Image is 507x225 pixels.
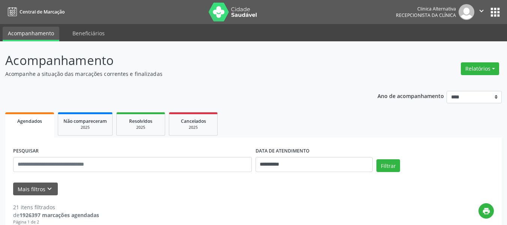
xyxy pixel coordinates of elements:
[482,207,490,215] i: print
[63,118,107,124] span: Não compareceram
[3,27,59,41] a: Acompanhamento
[396,6,456,12] div: Clinica Alternativa
[175,125,212,130] div: 2025
[122,125,159,130] div: 2025
[13,145,39,157] label: PESQUISAR
[129,118,152,124] span: Resolvidos
[13,203,99,211] div: 21 itens filtrados
[5,6,65,18] a: Central de Marcação
[13,183,58,196] button: Mais filtroskeyboard_arrow_down
[478,203,494,219] button: print
[489,6,502,19] button: apps
[181,118,206,124] span: Cancelados
[63,125,107,130] div: 2025
[67,27,110,40] a: Beneficiários
[13,211,99,219] div: de
[45,185,54,193] i: keyboard_arrow_down
[474,4,489,20] button: 
[20,211,99,219] strong: 1926397 marcações agendadas
[396,12,456,18] span: Recepcionista da clínica
[5,70,353,78] p: Acompanhe a situação das marcações correntes e finalizadas
[459,4,474,20] img: img
[17,118,42,124] span: Agendados
[5,51,353,70] p: Acompanhamento
[378,91,444,100] p: Ano de acompanhamento
[461,62,499,75] button: Relatórios
[477,7,486,15] i: 
[376,159,400,172] button: Filtrar
[256,145,310,157] label: DATA DE ATENDIMENTO
[20,9,65,15] span: Central de Marcação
